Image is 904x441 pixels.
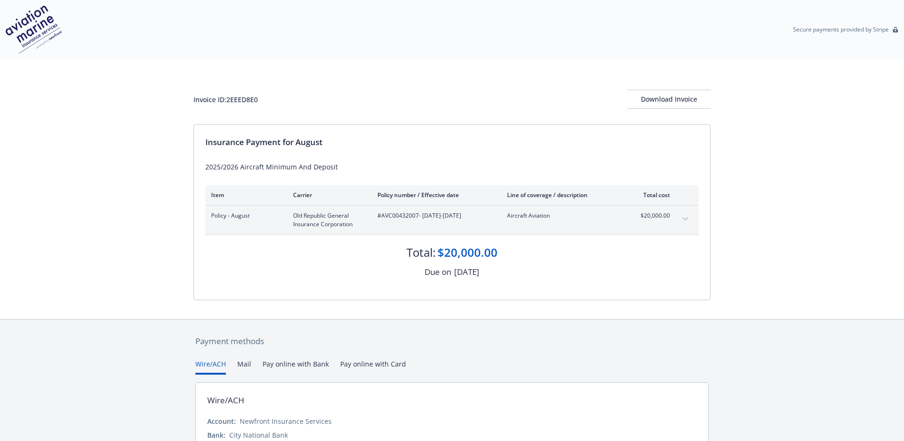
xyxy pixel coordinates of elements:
[293,211,362,229] span: Old Republic General Insurance Corporation
[263,359,329,375] button: Pay online with Bank
[678,211,693,227] button: expand content
[195,359,226,375] button: Wire/ACH
[240,416,332,426] div: Newfront Insurance Services
[237,359,251,375] button: Mail
[634,211,670,220] span: $20,000.00
[340,359,406,375] button: Pay online with Card
[229,430,288,440] div: City National Bank
[377,191,492,199] div: Policy number / Effective date
[211,191,278,199] div: Item
[507,211,619,220] span: Aircraft Aviation
[437,244,498,261] div: $20,000.00
[406,244,436,261] div: Total:
[634,191,670,199] div: Total cost
[205,162,699,172] div: 2025/2026 Aircraft Minimum And Deposit
[507,191,619,199] div: Line of coverage / description
[193,94,258,105] div: Invoice ID: 2EEED8E0
[207,394,244,407] div: Wire/ACH
[205,136,699,148] div: Insurance Payment for August
[627,90,711,108] div: Download Invoice
[207,430,225,440] div: Bank:
[205,206,699,234] div: Policy - AugustOld Republic General Insurance Corporation#AVC00432007- [DATE]-[DATE]Aircraft Avia...
[377,211,492,220] span: #AVC00432007 - [DATE]-[DATE]
[454,266,479,278] div: [DATE]
[195,335,709,347] div: Payment methods
[293,191,362,199] div: Carrier
[207,416,236,426] div: Account:
[627,90,711,109] button: Download Invoice
[211,211,278,220] span: Policy - August
[793,25,889,33] p: Secure payments provided by Stripe
[425,266,451,278] div: Due on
